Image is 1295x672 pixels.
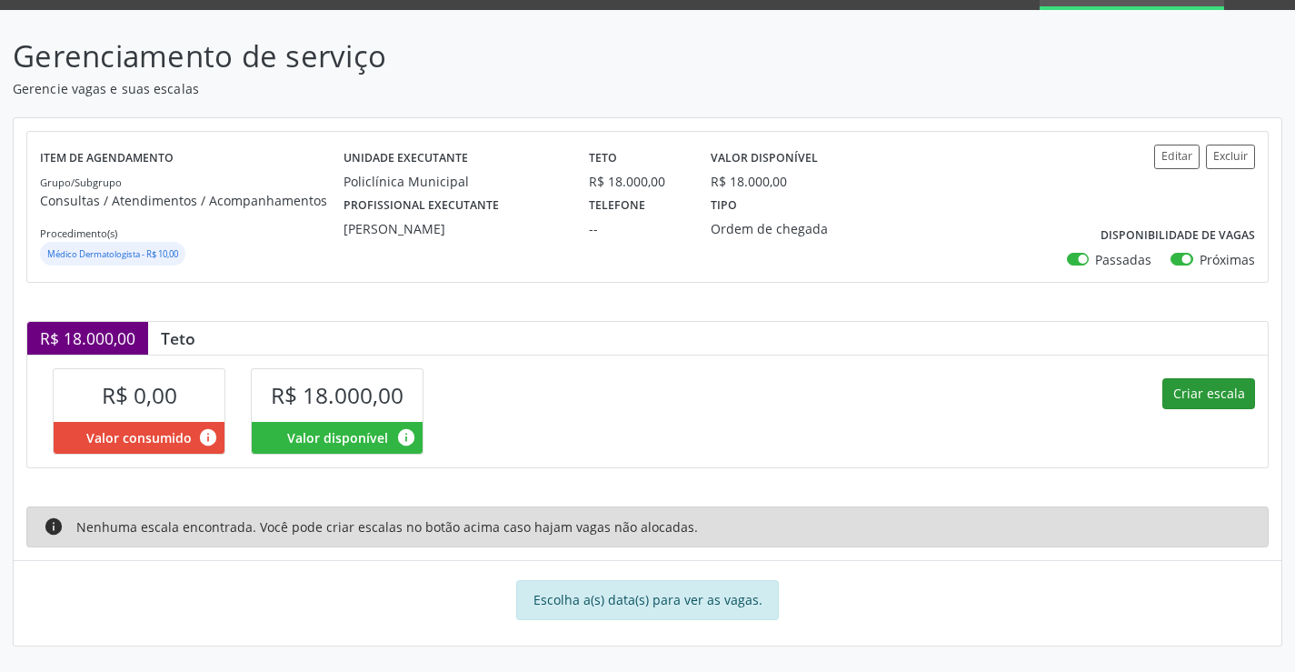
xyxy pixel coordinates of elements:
[344,145,468,173] label: Unidade executante
[344,172,563,191] div: Policlínica Municipal
[27,322,148,355] div: R$ 18.000,00
[396,427,416,447] i: Valor disponível para agendamentos feitos para este serviço
[1162,378,1255,409] button: Criar escala
[711,191,737,219] label: Tipo
[40,176,122,189] small: Grupo/Subgrupo
[589,219,686,238] div: --
[589,172,686,191] div: R$ 18.000,00
[102,380,177,410] span: R$ 0,00
[711,145,818,173] label: Valor disponível
[589,191,645,219] label: Telefone
[1095,250,1151,269] label: Passadas
[344,191,499,219] label: Profissional executante
[711,172,787,191] div: R$ 18.000,00
[1101,222,1255,250] label: Disponibilidade de vagas
[1200,250,1255,269] label: Próximas
[344,219,563,238] div: [PERSON_NAME]
[86,428,192,447] span: Valor consumido
[198,427,218,447] i: Valor consumido por agendamentos feitos para este serviço
[1154,145,1200,169] button: Editar
[13,79,902,98] p: Gerencie vagas e suas escalas
[589,145,617,173] label: Teto
[13,34,902,79] p: Gerenciamento de serviço
[40,226,117,240] small: Procedimento(s)
[40,191,344,210] p: Consultas / Atendimentos / Acompanhamentos
[271,380,403,410] span: R$ 18.000,00
[44,517,64,537] i: info
[1206,145,1255,169] button: Excluir
[47,248,178,260] small: Médico Dermatologista - R$ 10,00
[40,145,174,173] label: Item de agendamento
[148,328,208,348] div: Teto
[516,580,779,620] div: Escolha a(s) data(s) para ver as vagas.
[711,219,869,238] div: Ordem de chegada
[26,507,1269,547] div: Nenhuma escala encontrada. Você pode criar escalas no botão acima caso hajam vagas não alocadas.
[287,428,388,447] span: Valor disponível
